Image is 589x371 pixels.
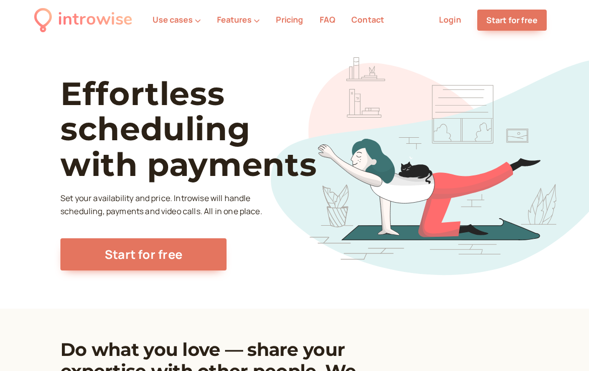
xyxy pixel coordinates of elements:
[351,14,384,25] a: Contact
[477,10,547,31] a: Start for free
[34,6,132,34] a: introwise
[60,76,353,182] h1: Effortless scheduling with payments
[60,192,265,218] p: Set your availability and price. Introwise will handle scheduling, payments and video calls. All ...
[58,6,132,34] div: introwise
[153,15,201,24] button: Use cases
[320,14,335,25] a: FAQ
[217,15,260,24] button: Features
[60,238,227,270] a: Start for free
[408,254,589,371] iframe: Chat Widget
[276,14,303,25] a: Pricing
[439,14,461,25] a: Login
